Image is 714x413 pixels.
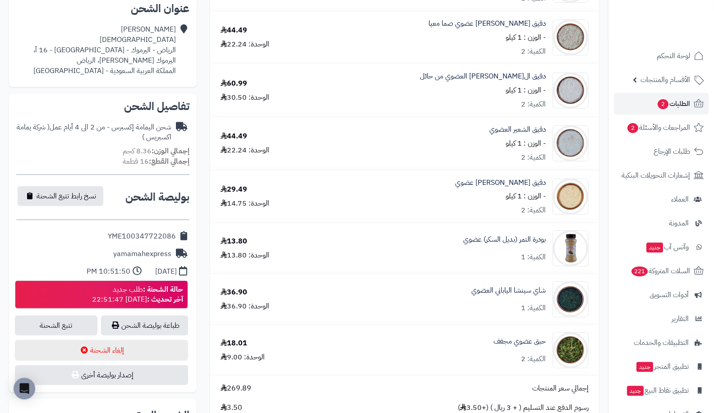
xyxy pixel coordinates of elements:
a: المراجعات والأسئلة2 [614,117,709,138]
a: وآتس آبجديد [614,236,709,258]
span: أدوات التسويق [650,289,689,301]
span: وآتس آب [645,241,689,253]
a: دقيق ال[PERSON_NAME] العضوي من حائل [420,71,546,82]
div: [DATE] [155,266,177,277]
span: طلبات الإرجاع [654,145,690,158]
h2: عنوان الشحن [16,3,189,14]
small: - الوزن : 1 كيلو [506,191,546,202]
div: yamamahexpress [113,249,171,259]
div: الوحدة: 30.50 [221,92,269,103]
span: المدونة [669,217,689,229]
strong: آخر تحديث : [147,294,183,305]
a: تتبع الشحنة [15,316,97,335]
div: الكمية: 1 [521,303,546,313]
span: 269.89 [221,383,251,394]
span: التطبيقات والخدمات [634,336,689,349]
a: حبق عضوي مجفف [493,336,546,347]
span: المراجعات والأسئلة [626,121,690,134]
div: 18.01 [221,338,247,349]
a: السلات المتروكة221 [614,260,709,282]
div: 36.90 [221,287,247,298]
h2: بوليصة الشحن [125,192,189,202]
span: تطبيق نقاط البيع [626,384,689,397]
span: السلات المتروكة [631,265,690,277]
a: بودرة التمر (بديل السكر) عضوي [463,234,546,245]
span: 3.50 [221,403,242,413]
span: العملاء [671,193,689,206]
strong: حالة الشحنة : [143,284,183,295]
span: جديد [627,386,644,396]
div: 10:51:50 PM [87,266,130,277]
a: دقيق الشعير العضوي [489,124,546,135]
img: 1704604491-Organic%20Sencha%20Tea-90x90.jpg [553,281,588,317]
small: 16 قطعة [123,156,189,167]
div: شحن اليمامة إكسبرس - من 2 الى 4 أيام عمل [16,122,171,143]
span: جديد [636,362,653,372]
div: الوحدة: 14.75 [221,198,269,209]
small: - الوزن : 1 كيلو [506,32,546,43]
button: نسخ رابط تتبع الشحنة [18,186,103,206]
strong: إجمالي القطع: [149,156,189,167]
div: الكمية: 2 [521,99,546,110]
div: الوحدة: 22.24 [221,39,269,50]
img: 1694369638-Barley%20Flour%20Organic-90x90.jpg [553,125,588,161]
a: التطبيقات والخدمات [614,332,709,353]
div: الكمية: 2 [521,205,546,216]
span: نسخ رابط تتبع الشحنة [37,191,96,202]
strong: إجمالي الوزن: [152,146,189,156]
a: تطبيق نقاط البيعجديد [614,380,709,401]
span: إجمالي سعر المنتجات [532,383,589,394]
a: الطلبات2 [614,93,709,115]
div: الوحدة: 9.00 [221,352,265,363]
a: أدوات التسويق [614,284,709,306]
img: 1715924332-Wild%20Spearmint-90x90.jpg [553,332,588,368]
a: المدونة [614,212,709,234]
a: دقيق [PERSON_NAME] عضوي [455,178,546,188]
img: 1694544750-Whole%20Wheat%20Flour%20Safwa-90x90.jpg [553,19,588,55]
span: الطلبات [657,97,690,110]
div: الوحدة: 36.90 [221,301,269,312]
span: ( شركة يمامة اكسبريس ) [17,122,171,143]
a: طلبات الإرجاع [614,141,709,162]
div: الكمية: 2 [521,152,546,163]
span: الأقسام والمنتجات [640,73,690,86]
div: 44.49 [221,131,247,142]
span: جديد [646,243,663,252]
img: 1694543663-Oats%20Flour%20Organic-90x90.jpg [553,73,588,109]
span: رسوم الدفع عند التسليم ( + 3 ريال ) (+3.50 ) [458,403,589,413]
img: 1693673650-Whole%20Wheat%20Flour%20Hasawi,%20Organic-90x90.jpg [553,179,588,215]
div: الكمية: 1 [521,252,546,262]
button: إصدار بوليصة أخرى [15,365,188,385]
div: 13.80 [221,236,247,247]
div: 60.99 [221,78,247,89]
a: دقيق [PERSON_NAME] عضوي صما معيا [428,18,546,29]
a: العملاء [614,188,709,210]
a: تطبيق المتجرجديد [614,356,709,377]
a: إشعارات التحويلات البنكية [614,165,709,186]
img: logo-2.png [653,21,705,40]
span: تطبيق المتجر [636,360,689,373]
span: 2 [658,99,669,110]
div: الوحدة: 22.24 [221,145,269,156]
a: شاي سينشا الياباني العضوي [471,285,546,296]
div: [PERSON_NAME] [DEMOGRAPHIC_DATA] الرياض - اليرموك - [GEOGRAPHIC_DATA] - 16 أ، اليرموك [PERSON_NAM... [33,24,176,76]
div: طلب جديد [DATE] 22:51:47 [92,285,183,305]
div: Open Intercom Messenger [14,378,35,399]
span: لوحة التحكم [657,50,690,62]
div: الكمية: 2 [521,46,546,57]
span: التقارير [672,312,689,325]
span: 2 [627,123,639,133]
span: إشعارات التحويلات البنكية [622,169,690,182]
small: 8.36 كجم [123,146,189,156]
img: 1700932163-Dates%20Powder-90x90.jpg [553,230,588,266]
div: الوحدة: 13.80 [221,250,269,261]
div: الكمية: 2 [521,354,546,364]
div: 29.49 [221,184,247,195]
div: 44.49 [221,25,247,36]
span: 221 [631,266,648,277]
a: لوحة التحكم [614,45,709,67]
a: طباعة بوليصة الشحن [101,316,188,335]
h2: تفاصيل الشحن [16,101,189,112]
small: - الوزن : 1 كيلو [506,138,546,149]
div: YME100347722086 [108,231,176,242]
